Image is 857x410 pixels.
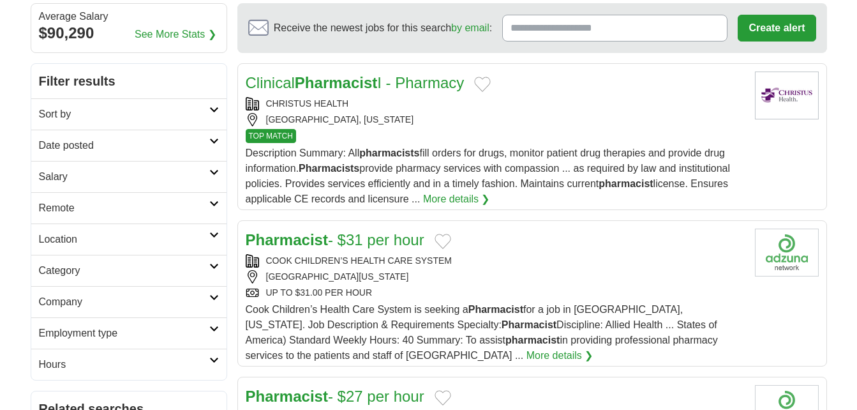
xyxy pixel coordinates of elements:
span: Receive the newest jobs for this search : [274,20,492,36]
a: Sort by [31,98,227,130]
strong: Pharmacist [502,319,556,330]
strong: Pharmacist [295,74,377,91]
a: Salary [31,161,227,192]
strong: Pharmacist [246,231,328,248]
span: Description Summary: All fill orders for drugs, monitor patient drug therapies and provide drug i... [246,148,730,204]
strong: pharmacist [599,178,653,189]
div: COOK CHILDREN’S HEALTH CARE SYSTEM [246,254,745,268]
h2: Date posted [39,138,209,153]
h2: Hours [39,357,209,372]
a: by email [451,22,489,33]
h2: Location [39,232,209,247]
strong: pharmacist [505,335,560,345]
h2: Salary [39,169,209,185]
strong: Pharmacist [468,304,523,315]
a: Employment type [31,317,227,349]
h2: Company [39,294,209,310]
h2: Employment type [39,326,209,341]
button: Add to favorite jobs [435,390,451,406]
a: More details ❯ [423,192,490,207]
img: Company logo [755,229,819,277]
a: CHRISTUS HEALTH [266,98,349,109]
h2: Category [39,263,209,278]
img: CHRISTUS Health logo [755,72,819,119]
div: $90,290 [39,22,219,45]
div: UP TO $31.00 PER HOUR [246,286,745,300]
strong: Pharmacist [246,388,328,405]
strong: pharmacists [359,148,419,158]
a: Company [31,286,227,317]
div: [GEOGRAPHIC_DATA][US_STATE] [246,270,745,284]
a: Pharmacist- $31 per hour [246,231,424,248]
h2: Remote [39,201,209,216]
a: Location [31,224,227,255]
a: Category [31,255,227,286]
button: Add to favorite jobs [474,77,491,92]
span: Cook Children’s Health Care System is seeking a for a job in [GEOGRAPHIC_DATA], [US_STATE]. Job D... [246,304,718,361]
a: See More Stats ❯ [135,27,216,42]
a: Remote [31,192,227,224]
a: ClinicalPharmacistI - Pharmacy [246,74,465,91]
div: [GEOGRAPHIC_DATA], [US_STATE] [246,113,745,126]
h2: Filter results [31,64,227,98]
a: More details ❯ [526,348,593,363]
a: Pharmacist- $27 per hour [246,388,424,405]
button: Create alert [738,15,816,42]
span: TOP MATCH [246,129,296,143]
div: Average Salary [39,11,219,22]
h2: Sort by [39,107,209,122]
strong: Pharmacists [299,163,359,174]
button: Add to favorite jobs [435,234,451,249]
a: Date posted [31,130,227,161]
a: Hours [31,349,227,380]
